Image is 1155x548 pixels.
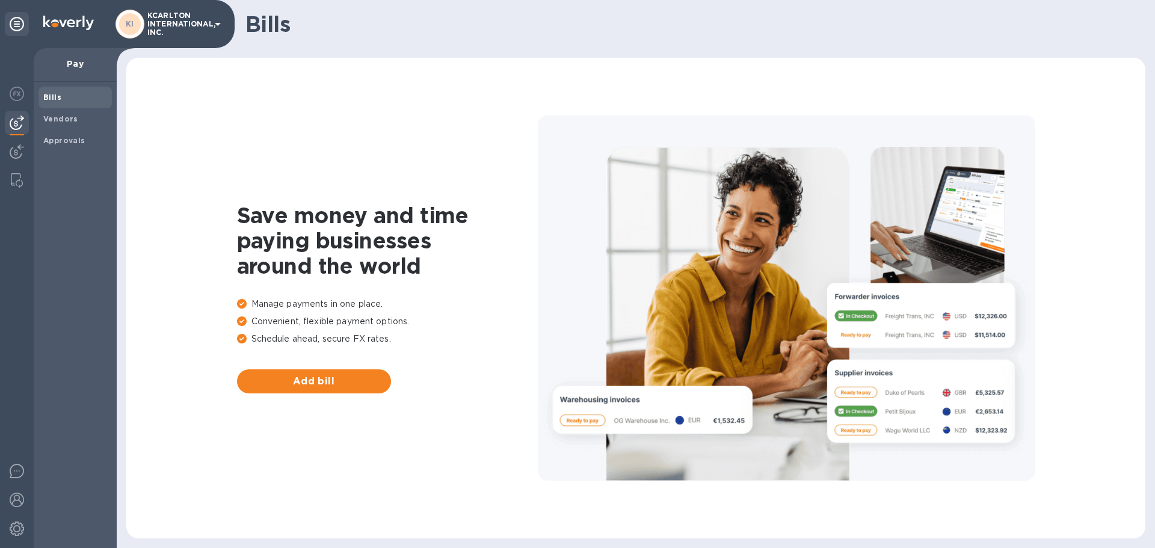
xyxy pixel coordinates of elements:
[237,369,391,393] button: Add bill
[147,11,208,37] p: KCARLTON INTERNATIONAL, INC.
[126,19,134,28] b: KI
[237,315,538,328] p: Convenient, flexible payment options.
[247,374,381,389] span: Add bill
[5,12,29,36] div: Unpin categories
[43,16,94,30] img: Logo
[43,93,61,102] b: Bills
[43,58,107,70] p: Pay
[237,333,538,345] p: Schedule ahead, secure FX rates.
[10,87,24,101] img: Foreign exchange
[43,114,78,123] b: Vendors
[43,136,85,145] b: Approvals
[245,11,1136,37] h1: Bills
[237,203,538,279] h1: Save money and time paying businesses around the world
[237,298,538,310] p: Manage payments in one place.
